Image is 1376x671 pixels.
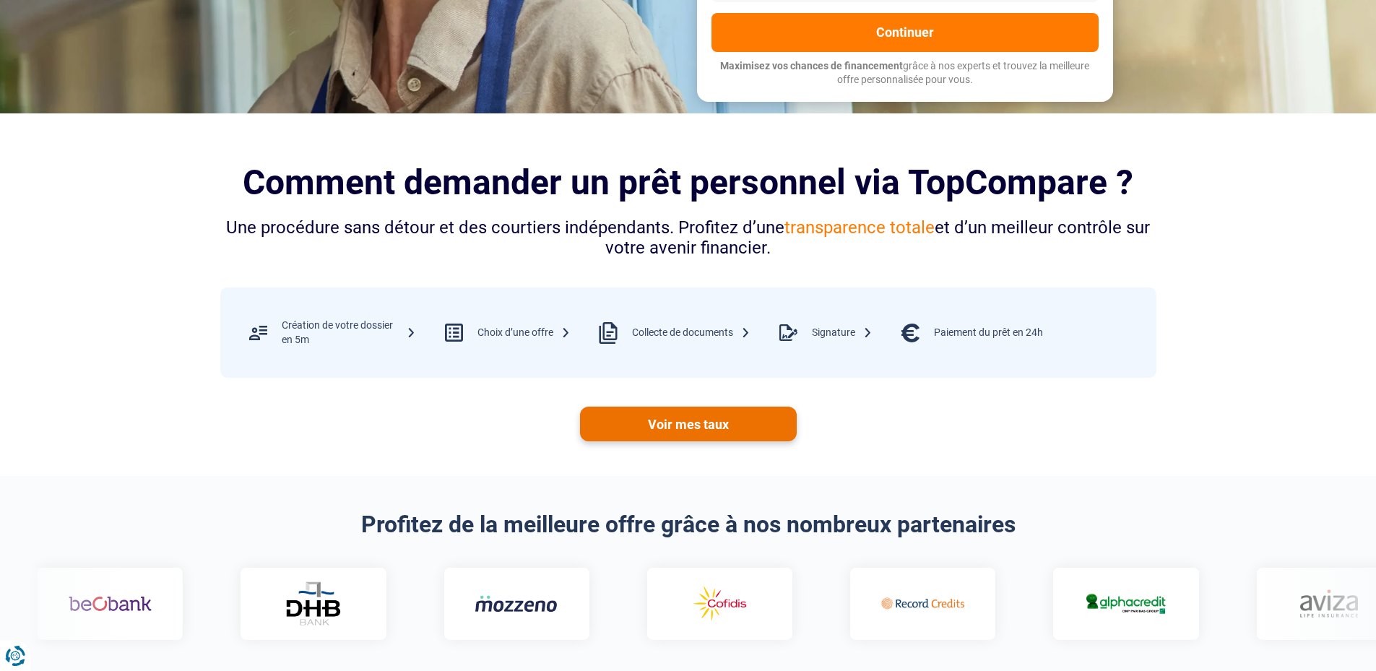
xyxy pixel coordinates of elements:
img: Cofidis [678,583,761,625]
div: Signature [812,326,873,340]
span: transparence totale [784,217,935,238]
span: Maximisez vos chances de financement [720,60,903,72]
img: DHB Bank [285,581,342,625]
img: Mozzeno [475,594,558,612]
img: Record credits [881,583,964,625]
h2: Profitez de la meilleure offre grâce à nos nombreux partenaires [220,511,1156,538]
div: Une procédure sans détour et des courtiers indépendants. Profitez d’une et d’un meilleur contrôle... [220,217,1156,259]
button: Continuer [711,13,1099,52]
div: Choix d’une offre [477,326,571,340]
div: Paiement du prêt en 24h [934,326,1043,340]
img: Alphacredit [1084,591,1167,616]
p: grâce à nos experts et trouvez la meilleure offre personnalisée pour vous. [711,59,1099,87]
div: Création de votre dossier en 5m [282,319,416,347]
div: Collecte de documents [632,326,750,340]
h2: Comment demander un prêt personnel via TopCompare ? [220,163,1156,202]
a: Voir mes taux [580,407,797,441]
